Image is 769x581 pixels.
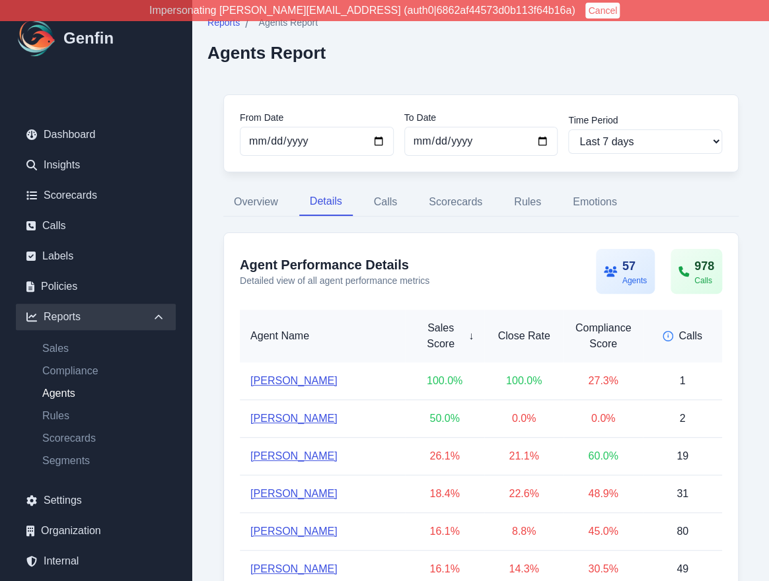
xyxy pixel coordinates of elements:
[677,450,688,461] span: 19
[250,373,338,389] a: [PERSON_NAME]
[258,16,318,29] span: Agents Report
[240,111,394,124] label: From Date
[299,188,353,216] button: Details
[495,328,553,344] div: Close Rate
[622,275,647,286] div: Agents
[416,320,474,352] div: Sales Score
[585,3,620,18] button: Cancel
[418,188,493,216] button: Scorecards
[207,16,240,32] a: Reports
[694,257,714,275] div: 978
[509,450,538,461] span: 21.1 %
[250,524,338,539] a: [PERSON_NAME]
[591,413,615,424] span: 0.0 %
[562,188,628,216] button: Emotions
[32,408,176,424] a: Rules
[653,328,712,344] div: Calls
[16,487,176,514] a: Settings
[694,275,714,286] div: Calls
[588,488,618,499] span: 48.9 %
[63,28,114,49] h1: Genfin
[32,453,176,469] a: Segments
[427,375,462,386] span: 100.0 %
[240,274,429,287] p: Detailed view of all agent performance metrics
[32,430,176,446] a: Scorecards
[429,413,459,424] span: 50.0 %
[588,526,618,537] span: 45.0 %
[574,320,632,352] div: Compliance Score
[16,182,176,209] a: Scorecards
[16,518,176,544] a: Organization
[363,188,408,216] button: Calls
[509,488,538,499] span: 22.6 %
[663,331,673,341] span: Info
[245,17,248,32] span: /
[468,328,474,344] span: ↓
[503,188,552,216] button: Rules
[404,111,558,124] label: To Date
[250,328,394,344] div: Agent Name
[429,563,459,574] span: 16.1 %
[223,188,289,216] button: Overview
[16,213,176,239] a: Calls
[16,548,176,574] a: Internal
[250,448,338,464] a: [PERSON_NAME]
[680,375,686,386] span: 1
[429,488,459,499] span: 18.4 %
[250,561,338,577] a: [PERSON_NAME]
[250,411,338,427] a: [PERSON_NAME]
[207,43,326,63] h2: Agents Report
[622,257,647,275] div: 57
[16,152,176,178] a: Insights
[240,256,429,274] h3: Agent Performance Details
[429,450,459,461] span: 26.1 %
[512,526,536,537] span: 8.8 %
[250,486,338,502] a: [PERSON_NAME]
[509,563,538,574] span: 14.3 %
[16,17,58,59] img: Logo
[32,386,176,401] a: Agents
[588,563,618,574] span: 30.5 %
[588,375,618,386] span: 27.3 %
[588,450,618,461] span: 60.0 %
[677,488,688,499] span: 31
[16,273,176,300] a: Policies
[429,526,459,537] span: 16.1 %
[506,375,542,386] span: 100.0 %
[16,121,176,148] a: Dashboard
[32,363,176,379] a: Compliance
[16,243,176,269] a: Labels
[16,304,176,330] div: Reports
[32,341,176,357] a: Sales
[677,526,688,537] span: 80
[568,114,722,127] label: Time Period
[677,563,688,574] span: 49
[207,16,240,29] span: Reports
[512,413,536,424] span: 0.0 %
[680,413,686,424] span: 2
